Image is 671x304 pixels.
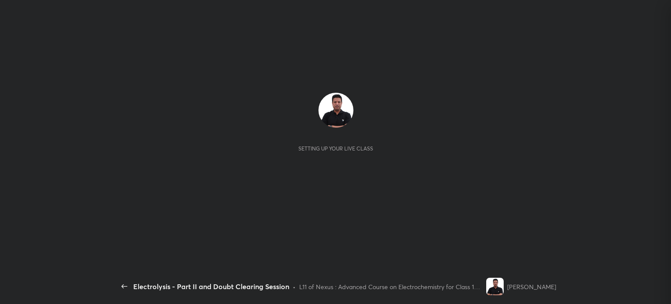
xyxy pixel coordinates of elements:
div: • [293,282,296,291]
div: [PERSON_NAME] [507,282,556,291]
img: 905e3b040a2144c7815e48bf08575de9.jpg [318,93,353,128]
div: Setting up your live class [298,145,373,152]
img: 905e3b040a2144c7815e48bf08575de9.jpg [486,278,504,295]
div: L11 of Nexus : Advanced Course on Electrochemistry for Class 12 - IIT JEE 2026 [299,282,483,291]
div: Electrolysis - Part II and Doubt Clearing Session [133,281,289,292]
